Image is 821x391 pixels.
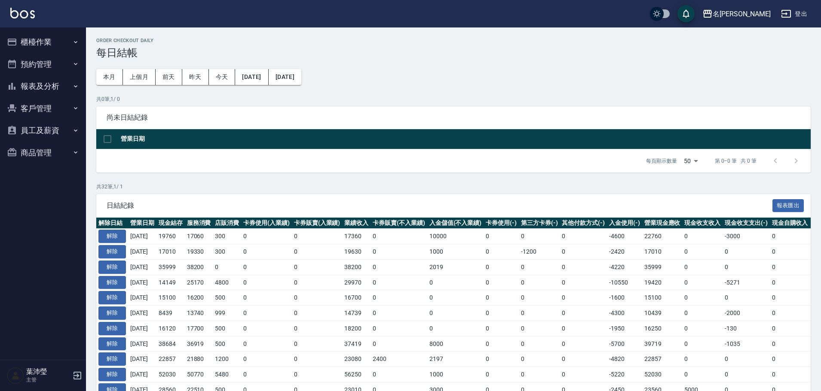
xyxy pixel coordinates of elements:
[342,321,371,336] td: 18200
[484,259,519,275] td: 0
[128,290,156,306] td: [DATE]
[342,275,371,290] td: 29970
[269,69,301,85] button: [DATE]
[519,229,560,244] td: 0
[642,244,683,260] td: 17010
[699,5,774,23] button: 名[PERSON_NAME]
[778,6,811,22] button: 登出
[371,244,427,260] td: 0
[607,290,642,306] td: -1600
[241,290,292,306] td: 0
[3,31,83,53] button: 櫃檯作業
[723,229,770,244] td: -3000
[770,321,810,336] td: 0
[642,229,683,244] td: 22760
[128,229,156,244] td: [DATE]
[560,244,607,260] td: 0
[723,244,770,260] td: 0
[519,244,560,260] td: -1200
[682,229,723,244] td: 0
[723,367,770,382] td: 0
[770,218,810,229] th: 現金自購收入
[770,229,810,244] td: 0
[607,321,642,336] td: -1950
[342,306,371,321] td: 14739
[128,218,156,229] th: 營業日期
[213,259,241,275] td: 0
[185,321,213,336] td: 17700
[772,201,804,209] a: 報表匯出
[96,218,128,229] th: 解除日結
[560,336,607,352] td: 0
[119,129,811,149] th: 營業日期
[519,259,560,275] td: 0
[342,336,371,352] td: 37419
[185,367,213,382] td: 50770
[371,259,427,275] td: 0
[3,53,83,76] button: 預約管理
[123,69,156,85] button: 上個月
[241,259,292,275] td: 0
[519,336,560,352] td: 0
[156,275,185,290] td: 14149
[682,244,723,260] td: 0
[723,275,770,290] td: -5271
[560,306,607,321] td: 0
[427,275,484,290] td: 0
[292,229,343,244] td: 0
[292,306,343,321] td: 0
[156,229,185,244] td: 19760
[560,367,607,382] td: 0
[292,275,343,290] td: 0
[156,352,185,367] td: 22857
[213,275,241,290] td: 4800
[342,367,371,382] td: 56250
[642,259,683,275] td: 35999
[98,322,126,335] button: 解除
[213,336,241,352] td: 500
[292,218,343,229] th: 卡券販賣(入業績)
[156,290,185,306] td: 15100
[682,321,723,336] td: 0
[156,69,182,85] button: 前天
[128,336,156,352] td: [DATE]
[98,368,126,381] button: 解除
[241,336,292,352] td: 0
[235,69,268,85] button: [DATE]
[770,259,810,275] td: 0
[484,229,519,244] td: 0
[3,142,83,164] button: 商品管理
[560,321,607,336] td: 0
[371,336,427,352] td: 0
[213,321,241,336] td: 500
[560,229,607,244] td: 0
[128,367,156,382] td: [DATE]
[371,352,427,367] td: 2400
[682,290,723,306] td: 0
[98,352,126,366] button: 解除
[292,367,343,382] td: 0
[371,367,427,382] td: 0
[96,183,811,191] p: 共 32 筆, 1 / 1
[723,306,770,321] td: -2000
[723,352,770,367] td: 0
[156,244,185,260] td: 17010
[770,336,810,352] td: 0
[642,336,683,352] td: 39719
[682,259,723,275] td: 0
[128,321,156,336] td: [DATE]
[770,290,810,306] td: 0
[560,275,607,290] td: 0
[519,352,560,367] td: 0
[342,218,371,229] th: 業績收入
[682,306,723,321] td: 0
[642,321,683,336] td: 16250
[484,352,519,367] td: 0
[128,352,156,367] td: [DATE]
[427,352,484,367] td: 2197
[607,352,642,367] td: -4820
[427,218,484,229] th: 入金儲值(不入業績)
[3,75,83,97] button: 報表及分析
[682,367,723,382] td: 0
[10,8,35,18] img: Logo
